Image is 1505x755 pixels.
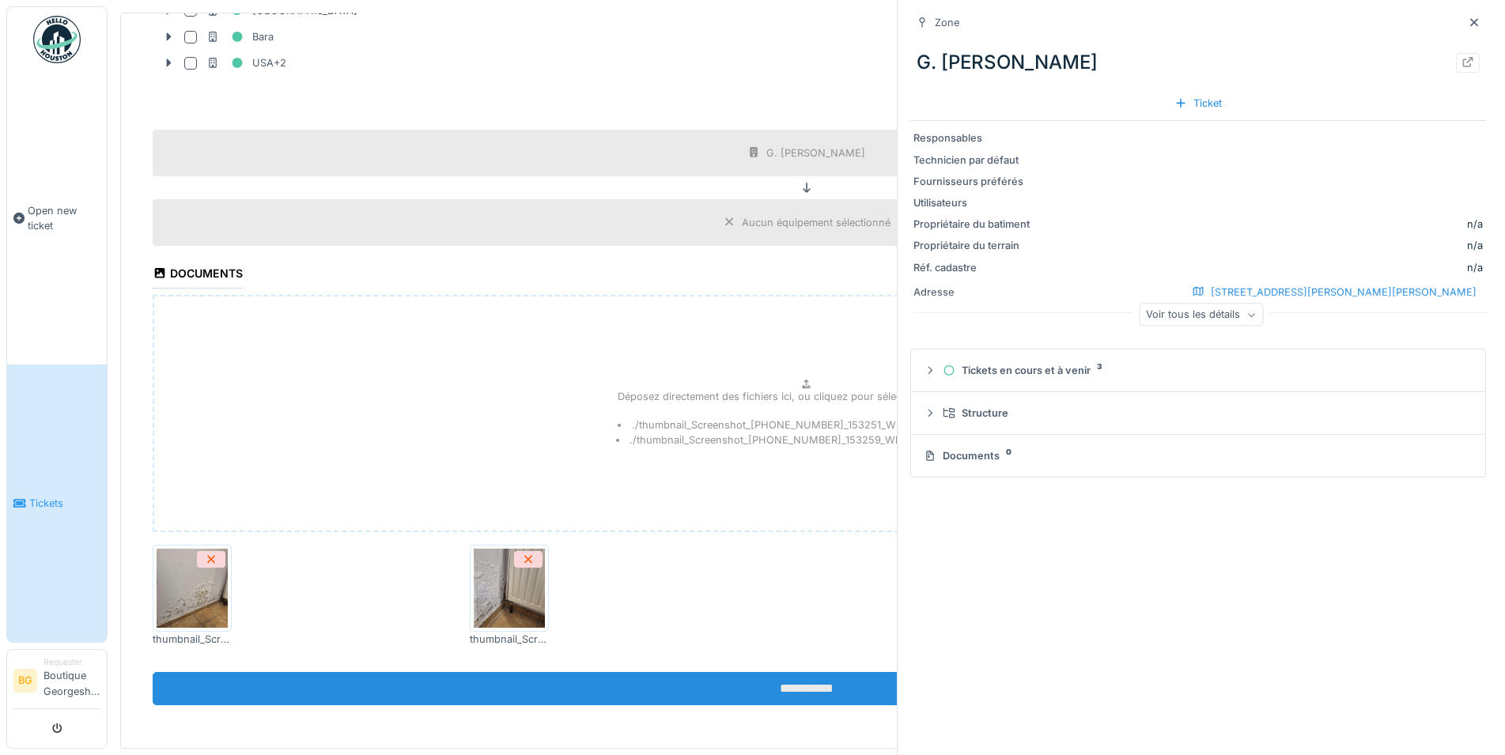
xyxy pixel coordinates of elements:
summary: Tickets en cours et à venir3 [917,356,1479,385]
div: Tickets en cours et à venir [943,363,1466,378]
li: ./thumbnail_Screenshot_[PHONE_NUMBER]_153251_WhatsApp.jpg - 0.41 Mb [618,417,995,432]
div: Propriétaire du terrain [913,238,1036,253]
div: G. [PERSON_NAME] [910,42,1486,83]
a: Open new ticket [7,72,107,364]
li: ./thumbnail_Screenshot_[PHONE_NUMBER]_153259_WhatsApp.jpg - 0.36 Mb [616,432,997,447]
summary: Structure [917,398,1479,428]
div: USA+2 [206,53,286,73]
div: Adresse [913,285,1036,300]
div: G. [PERSON_NAME] [766,145,865,160]
p: Déposez directement des fichiers ici, ou cliquez pour sélectionner des fichiers [618,389,995,404]
div: Structure [943,406,1466,421]
div: [STREET_ADDRESS][PERSON_NAME][PERSON_NAME] [1185,281,1483,303]
div: Technicien par défaut [913,153,1036,168]
li: Boutique Georgeshenri [43,656,100,705]
span: Open new ticket [28,203,100,233]
div: Documents [153,262,243,289]
div: n/a [1042,238,1483,253]
div: Voir tous les détails [1139,304,1263,327]
div: n/a [1467,217,1483,232]
div: Ticket [1168,92,1228,114]
div: n/a [1042,260,1483,275]
summary: Documents0 [917,441,1479,470]
img: rr2818bjixerqociyohkw4oi65ol [157,549,228,628]
div: Bara [206,27,274,47]
div: Zone [935,15,959,30]
div: Propriétaire du batiment [913,217,1036,232]
span: Tickets [29,496,100,511]
div: thumbnail_Screenshot_[PHONE_NUMBER]_153259_WhatsApp.jpg [470,632,549,647]
div: Utilisateurs [913,195,1036,210]
div: Fournisseurs préférés [913,174,1036,189]
div: Réf. cadastre [913,260,1036,275]
a: Tickets [7,364,107,642]
div: Responsables [913,130,1036,145]
div: Documents [924,448,1466,463]
img: Badge_color-CXgf-gQk.svg [33,16,81,63]
div: Aucun équipement sélectionné [742,215,891,230]
a: BG RequesterBoutique Georgeshenri [13,656,100,709]
li: BG [13,669,37,693]
div: thumbnail_Screenshot_[PHONE_NUMBER]_153251_WhatsApp.jpg [153,632,232,647]
div: Requester [43,656,100,668]
img: m7ed06cckqovxdwupbicldwzfocg [474,549,545,628]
